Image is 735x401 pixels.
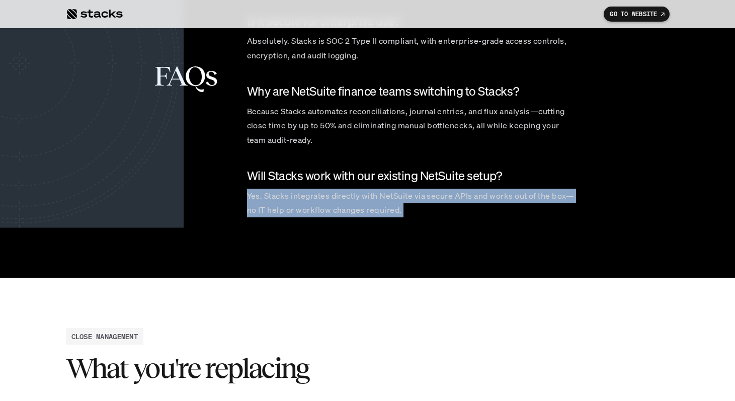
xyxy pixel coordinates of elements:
[66,353,519,384] h3: What you're replacing
[119,192,163,199] a: Privacy Policy
[247,189,579,218] p: Yes. Stacks integrates directly with NetSuite via secure APIs and works out of the box—no IT help...
[247,104,579,147] p: Because Stacks automates reconciliations, journal entries, and flux analysis—cutting close time b...
[604,7,669,22] a: GO TO WEBSITE
[66,60,217,92] h3: FAQs
[71,331,138,342] h2: CLOSE MANAGEMENT
[247,34,579,63] p: Absolutely. Stacks is SOC 2 Type II compliant, with enterprise-grade access controls, encryption,...
[247,83,579,100] h4: Why are NetSuite finance teams switching to Stacks?
[610,11,657,18] p: GO TO WEBSITE
[247,168,579,185] h4: Will Stacks work with our existing NetSuite setup?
